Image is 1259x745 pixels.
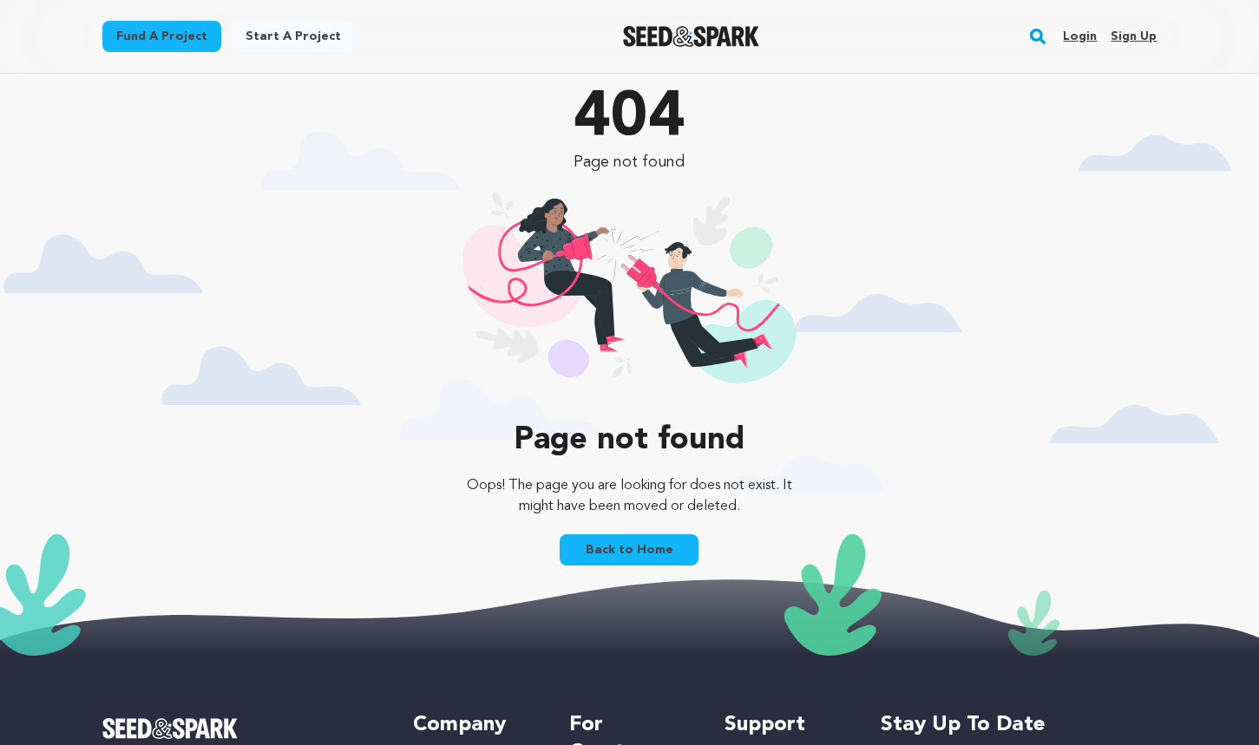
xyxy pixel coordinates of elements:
img: Seed&Spark Logo [102,718,239,739]
img: Seed&Spark Logo Dark Mode [623,26,759,47]
a: Fund a project [102,21,221,52]
a: Sign up [1111,23,1157,50]
a: Back to Home [560,534,698,565]
p: Page not found [454,423,805,458]
h5: Stay up to date [881,711,1157,739]
a: Login [1063,23,1097,50]
img: 404 illustration [463,192,796,406]
a: Seed&Spark Homepage [623,26,759,47]
h5: Support [725,711,845,739]
a: Seed&Spark Homepage [102,718,379,739]
a: Start a project [232,21,355,52]
h5: Company [413,711,534,739]
p: Oops! The page you are looking for does not exist. It might have been moved or deleted. [454,475,805,517]
p: Page not found [454,150,805,174]
p: 404 [454,88,805,150]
